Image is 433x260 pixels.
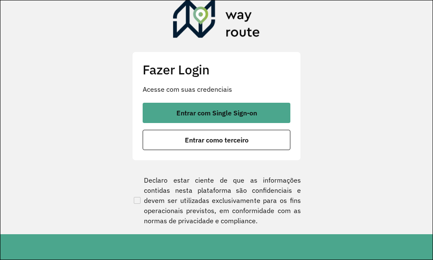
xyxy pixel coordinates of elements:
[143,62,290,78] h2: Fazer Login
[185,137,249,143] span: Entrar como terceiro
[173,0,260,41] img: Roteirizador AmbevTech
[132,175,301,226] label: Declaro estar ciente de que as informações contidas nesta plataforma são confidenciais e devem se...
[143,130,290,150] button: button
[143,84,290,94] p: Acesse com suas credenciais
[176,109,257,116] span: Entrar com Single Sign-on
[143,103,290,123] button: button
